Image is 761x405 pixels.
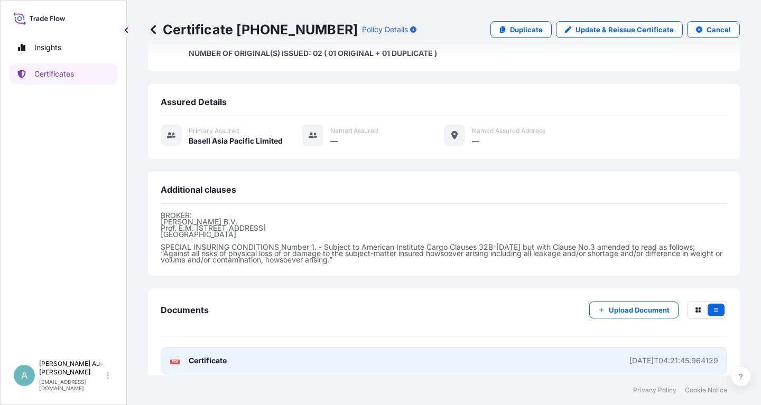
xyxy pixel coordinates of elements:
p: Certificate [PHONE_NUMBER] [148,21,358,38]
a: Update & Reissue Certificate [556,21,683,38]
span: — [330,136,338,146]
p: [EMAIL_ADDRESS][DOMAIN_NAME] [39,379,105,391]
span: A [21,370,27,381]
button: Upload Document [589,302,679,318]
span: Assured Details [161,97,227,107]
span: Named Assured [330,127,378,135]
span: Additional clauses [161,184,236,195]
p: Duplicate [510,24,543,35]
a: Insights [9,37,118,58]
p: Upload Document [609,305,670,315]
a: Privacy Policy [633,386,676,394]
span: — [472,136,479,146]
button: Cancel [687,21,740,38]
text: PDF [172,360,179,364]
div: [DATE]T04:21:45.964129 [629,355,718,366]
p: Update & Reissue Certificate [576,24,674,35]
a: Cookie Notice [685,386,727,394]
span: Named Assured Address [472,127,545,135]
a: Duplicate [490,21,552,38]
span: Certificate [189,355,227,366]
a: Certificates [9,63,118,84]
p: Cancel [707,24,731,35]
p: Insights [34,42,61,53]
span: Documents [161,305,209,315]
span: Primary assured [189,127,239,135]
p: BROKER: [PERSON_NAME] B.V. Prof. E.M. [STREET_ADDRESS] [GEOGRAPHIC_DATA] SPECIAL INSURING CONDITI... [161,212,727,263]
p: [PERSON_NAME] Au-[PERSON_NAME] [39,360,105,376]
a: PDFCertificate[DATE]T04:21:45.964129 [161,347,727,374]
p: Certificates [34,69,74,79]
p: Policy Details [362,24,408,35]
span: Basell Asia Pacific Limited [189,136,283,146]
